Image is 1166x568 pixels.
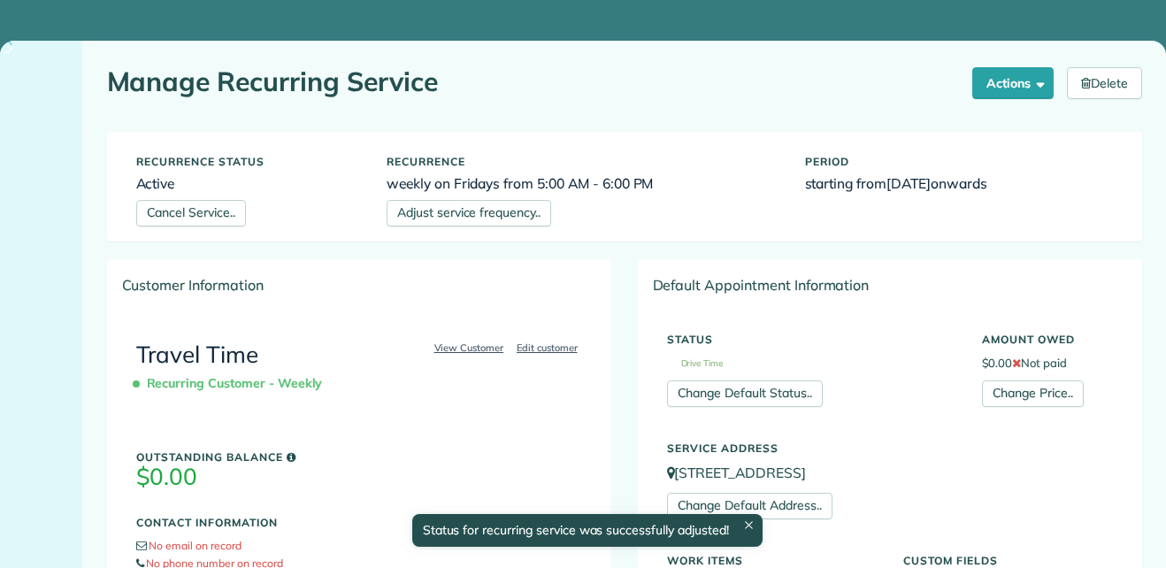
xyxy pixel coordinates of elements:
[886,174,931,192] span: [DATE]
[387,156,779,167] h5: Recurrence
[805,156,1113,167] h5: Period
[667,359,724,368] span: Drive Time
[136,176,361,191] h6: Active
[639,260,1141,310] div: Default Appointment Information
[108,260,611,310] div: Customer Information
[1067,67,1142,99] a: Delete
[667,442,1113,454] h5: Service Address
[411,514,762,547] div: Status for recurring service was successfully adjusted!
[136,340,259,369] a: Travel Time
[149,539,241,552] span: No email on record
[667,493,832,519] a: Change Default Address..
[903,555,1113,566] h5: Custom Fields
[387,200,551,226] a: Adjust service frequency..
[667,555,877,566] h5: Work Items
[136,451,583,463] h5: Outstanding Balance
[429,340,510,356] a: View Customer
[982,380,1084,407] a: Change Price..
[136,156,361,167] h5: Recurrence status
[667,463,1113,483] p: [STREET_ADDRESS]
[136,368,330,399] span: Recurring Customer - Weekly
[667,380,823,407] a: Change Default Status..
[107,67,960,96] h1: Manage Recurring Service
[387,176,779,191] h6: weekly on Fridays from 5:00 AM - 6:00 PM
[667,334,955,345] h5: Status
[511,340,583,356] a: Edit customer
[805,176,1113,191] h6: starting from onwards
[972,67,1054,99] button: Actions
[136,200,246,226] a: Cancel Service..
[136,464,583,490] h3: $0.00
[982,334,1113,345] h5: Amount Owed
[969,325,1126,407] div: $0.00 Not paid
[136,517,583,528] h5: Contact Information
